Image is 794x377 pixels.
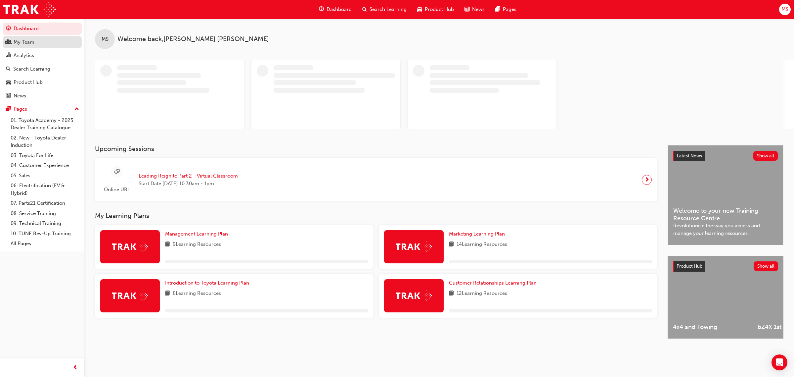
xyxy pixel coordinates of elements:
[165,290,170,298] span: book-icon
[314,3,357,16] a: guage-iconDashboard
[8,150,82,161] a: 03. Toyota For Life
[139,172,238,180] span: Leading Reignite Part 2 - Virtual Classroom
[95,145,657,153] h3: Upcoming Sessions
[370,6,407,13] span: Search Learning
[6,53,11,59] span: chart-icon
[3,36,82,48] a: My Team
[6,26,11,32] span: guage-icon
[449,279,539,287] a: Customer Relationships Learning Plan
[772,354,787,370] div: Open Intercom Messenger
[8,160,82,171] a: 04. Customer Experience
[673,151,778,161] a: Latest NewsShow all
[673,207,778,222] span: Welcome to your new Training Resource Centre
[3,90,82,102] a: News
[173,290,221,298] span: 8 Learning Resources
[495,5,500,14] span: pages-icon
[3,21,82,103] button: DashboardMy TeamAnalyticsSearch LearningProduct HubNews
[8,229,82,239] a: 10. TUNE Rev-Up Training
[357,3,412,16] a: search-iconSearch Learning
[396,291,432,301] img: Trak
[165,241,170,249] span: book-icon
[677,263,702,269] span: Product Hub
[112,291,148,301] img: Trak
[95,212,657,220] h3: My Learning Plans
[464,5,469,14] span: news-icon
[668,256,752,339] a: 4x4 and Towing
[3,49,82,62] a: Analytics
[677,153,702,159] span: Latest News
[8,115,82,133] a: 01. Toyota Academy - 2025 Dealer Training Catalogue
[449,230,507,238] a: Marketing Learning Plan
[6,80,11,85] span: car-icon
[8,133,82,150] a: 02. New - Toyota Dealer Induction
[165,280,249,286] span: Introduction to Toyota Learning Plan
[102,35,109,43] span: MS
[100,163,652,196] a: Online URLLeading Reignite Part 2 - Virtual ClassroomStart Date:[DATE] 10:30am - 1pm
[173,241,221,249] span: 9 Learning Resources
[8,239,82,249] a: All Pages
[754,261,778,271] button: Show all
[673,323,747,331] span: 4x4 and Towing
[3,76,82,88] a: Product Hub
[73,364,78,372] span: prev-icon
[449,231,505,237] span: Marketing Learning Plan
[6,39,11,45] span: people-icon
[8,218,82,229] a: 09. Technical Training
[449,290,454,298] span: book-icon
[459,3,490,16] a: news-iconNews
[449,241,454,249] span: book-icon
[14,105,27,113] div: Pages
[6,66,11,72] span: search-icon
[8,198,82,208] a: 07. Parts21 Certification
[753,151,778,161] button: Show all
[644,175,649,185] span: next-icon
[100,186,133,193] span: Online URL
[412,3,459,16] a: car-iconProduct Hub
[14,79,43,86] div: Product Hub
[449,280,537,286] span: Customer Relationships Learning Plan
[781,6,788,13] span: MS
[417,5,422,14] span: car-icon
[3,103,82,115] button: Pages
[165,279,252,287] a: Introduction to Toyota Learning Plan
[117,35,269,43] span: Welcome back , [PERSON_NAME] [PERSON_NAME]
[74,105,79,114] span: up-icon
[139,180,238,188] span: Start Date: [DATE] 10:30am - 1pm
[673,222,778,237] span: Revolutionise the way you access and manage your learning resources.
[425,6,454,13] span: Product Hub
[490,3,522,16] a: pages-iconPages
[396,242,432,252] img: Trak
[165,230,231,238] a: Management Learning Plan
[457,290,507,298] span: 12 Learning Resources
[319,5,324,14] span: guage-icon
[8,171,82,181] a: 05. Sales
[114,168,119,176] span: sessionType_ONLINE_URL-icon
[14,92,26,100] div: News
[668,145,783,245] a: Latest NewsShow allWelcome to your new Training Resource CentreRevolutionise the way you access a...
[327,6,352,13] span: Dashboard
[457,241,507,249] span: 14 Learning Resources
[472,6,485,13] span: News
[8,208,82,219] a: 08. Service Training
[112,242,148,252] img: Trak
[14,38,34,46] div: My Team
[3,63,82,75] a: Search Learning
[6,106,11,112] span: pages-icon
[362,5,367,14] span: search-icon
[3,23,82,35] a: Dashboard
[3,2,56,17] img: Trak
[165,231,228,237] span: Management Learning Plan
[8,181,82,198] a: 06. Electrification (EV & Hybrid)
[6,93,11,99] span: news-icon
[14,52,34,59] div: Analytics
[13,65,50,73] div: Search Learning
[673,261,778,272] a: Product HubShow all
[779,4,791,15] button: MS
[503,6,516,13] span: Pages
